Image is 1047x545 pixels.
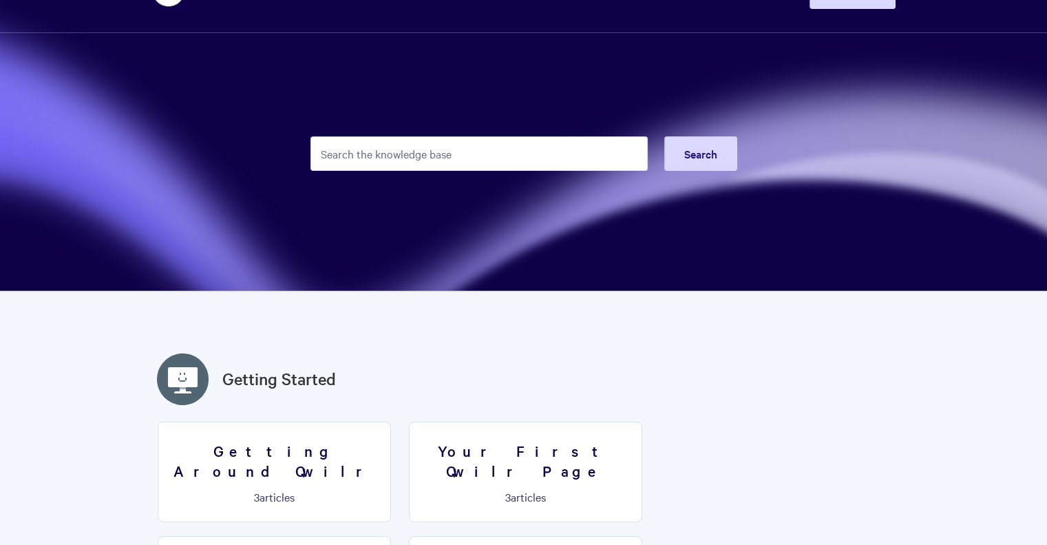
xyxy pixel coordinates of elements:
[409,422,642,522] a: Your First Qwilr Page 3articles
[684,146,717,161] span: Search
[310,136,648,171] input: Search the knowledge base
[254,489,260,504] span: 3
[418,491,633,503] p: articles
[167,491,382,503] p: articles
[418,441,633,480] h3: Your First Qwilr Page
[167,441,382,480] h3: Getting Around Qwilr
[505,489,511,504] span: 3
[158,422,391,522] a: Getting Around Qwilr 3articles
[222,367,336,391] a: Getting Started
[664,136,737,171] button: Search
